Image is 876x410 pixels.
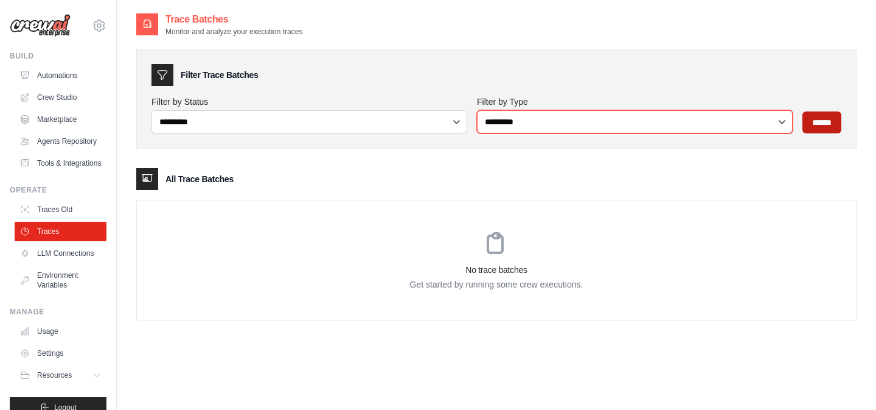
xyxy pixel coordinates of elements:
[15,110,106,129] a: Marketplace
[10,14,71,37] img: Logo
[165,27,302,37] p: Monitor and analyze your execution traces
[137,278,856,291] p: Get started by running some crew executions.
[165,12,302,27] h2: Trace Batches
[15,88,106,107] a: Crew Studio
[165,173,234,185] h3: All Trace Batches
[37,370,72,380] span: Resources
[15,66,106,85] a: Automations
[10,51,106,61] div: Build
[10,307,106,317] div: Manage
[10,185,106,195] div: Operate
[137,264,856,276] h3: No trace batches
[15,244,106,263] a: LLM Connections
[15,266,106,295] a: Environment Variables
[181,69,258,81] h3: Filter Trace Batches
[477,96,793,108] label: Filter by Type
[15,322,106,341] a: Usage
[15,132,106,151] a: Agents Repository
[15,200,106,219] a: Traces Old
[15,154,106,173] a: Tools & Integrations
[15,344,106,363] a: Settings
[15,222,106,241] a: Traces
[15,366,106,385] button: Resources
[151,96,467,108] label: Filter by Status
